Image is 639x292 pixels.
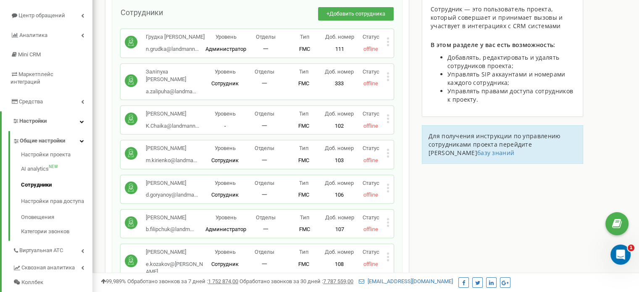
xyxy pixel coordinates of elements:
p: - [205,122,245,130]
span: Уровень [215,68,236,75]
span: offline [363,80,378,87]
a: Общие настройки [13,131,92,148]
span: Доб. номер [325,68,354,75]
a: Настройки [2,111,92,131]
span: Администратор [205,226,246,232]
span: offline [363,192,378,198]
span: Отделы [256,34,276,40]
span: Тип [299,249,309,255]
span: Управлять правами доступа сотрудников к проекту. [447,87,573,103]
p: Грудка [PERSON_NAME] [146,33,205,41]
p: [PERSON_NAME] [146,179,198,187]
span: Управлять SIP аккаунтами и номерами каждого сотрудника; [447,70,565,87]
span: offline [363,157,378,163]
span: Тип [299,180,309,186]
span: 一 [263,226,268,232]
span: m.kirienko@landma... [146,157,197,163]
span: Статус [362,145,379,151]
p: Заліпуха [PERSON_NAME] [146,68,205,84]
span: 一 [263,46,268,52]
span: FMC [298,192,309,198]
a: Категории звонков [21,226,92,236]
span: FMC [298,123,309,129]
a: Виртуальная АТС [13,241,92,258]
u: 1 752 874,00 [208,278,238,284]
span: Сотрудник [211,157,239,163]
p: [PERSON_NAME] [146,145,197,153]
span: FMC [298,261,309,267]
span: FMC [299,226,310,232]
span: Отделы [256,214,276,221]
span: Сотрудники [121,8,163,17]
a: Настройки прав доступа [21,193,92,210]
span: Маркетплейс интеграций [11,71,53,85]
span: Добавлять, редактировать и удалять сотрудников проекта; [447,53,559,70]
span: Сотрудник [211,192,239,198]
a: базу знаний [477,149,514,157]
span: Сотрудник [211,261,239,267]
span: Статус [362,68,379,75]
span: Статус [362,249,379,255]
p: [PERSON_NAME] [146,110,199,118]
span: K.Chaika@landmann... [146,123,199,129]
span: Доб. номер [325,110,354,117]
span: Отделы [255,249,274,255]
span: Уровень [215,110,236,117]
span: b.filipchuk@landm... [146,226,194,232]
span: Настройки [19,118,47,124]
span: FMC [299,46,310,52]
span: Коллбек [21,279,43,287]
span: Доб. номер [325,249,354,255]
span: Общие настройки [20,137,65,145]
span: Тип [299,110,309,117]
span: offline [363,123,378,129]
span: 99,989% [101,278,126,284]
a: Коллбек [13,275,92,290]
a: Настройки проекта [21,151,92,161]
p: 103 [323,157,355,165]
span: Сквозная аналитика [21,264,75,272]
span: В этом разделе у вас есть возможность: [431,41,555,49]
a: [EMAIL_ADDRESS][DOMAIN_NAME] [359,278,453,284]
span: Тип [300,34,310,40]
span: Отделы [255,68,274,75]
span: Средства [19,98,43,105]
span: 一 [262,157,267,163]
span: 一 [262,80,267,87]
span: Mini CRM [18,51,41,58]
p: 102 [323,122,355,130]
span: Сотрудник — это пользователь проекта, который совершает и принимает вызовы и участвует в интеграц... [431,5,563,30]
span: 1 [628,245,634,251]
span: offline [363,46,378,52]
p: 106 [323,191,355,199]
span: Статус [362,180,379,186]
span: Уровень [216,214,237,221]
span: Уровень [215,249,236,255]
span: n.grudka@landmann... [146,46,199,52]
span: 一 [262,261,267,267]
span: Тип [299,68,309,75]
a: Сотрудники [21,177,92,193]
span: Виртуальная АТС [19,247,63,255]
p: 107 [324,226,355,234]
span: Сотрудник [211,80,239,87]
span: FMC [298,80,309,87]
span: d.goryanoy@landma... [146,192,198,198]
a: AI analyticsNEW [21,161,92,177]
span: offline [363,261,378,267]
span: Для получения инструкции по управлению сотрудниками проекта перейдите [PERSON_NAME] [429,132,560,157]
p: 111 [324,45,355,53]
span: offline [363,226,378,232]
span: Статус [363,214,379,221]
span: Доб. номер [325,214,354,221]
span: Аналитика [19,32,47,38]
span: a.zalipuha@landma... [146,88,196,95]
span: Добавить сотрудника [329,11,385,17]
span: Центр обращений [18,12,65,18]
span: Уровень [216,34,237,40]
p: [PERSON_NAME] [146,214,194,222]
span: Обработано звонков за 30 дней : [239,278,353,284]
span: Доб. номер [325,34,354,40]
iframe: Intercom live chat [610,245,631,265]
